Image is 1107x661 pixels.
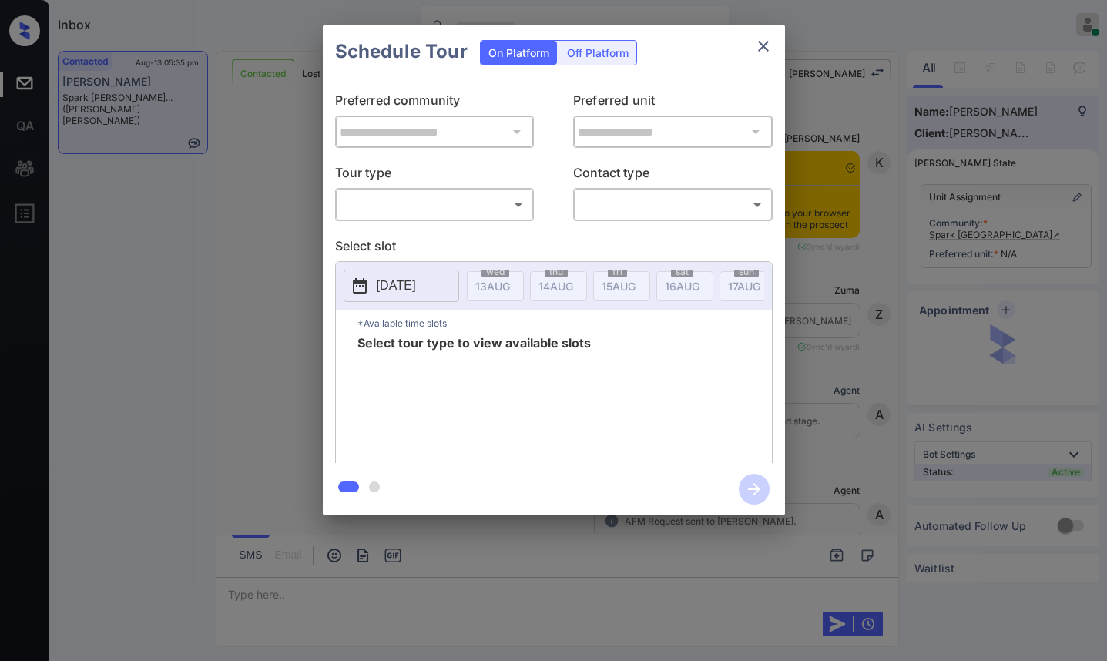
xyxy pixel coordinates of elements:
[335,91,535,116] p: Preferred community
[357,337,591,460] span: Select tour type to view available slots
[481,41,557,65] div: On Platform
[559,41,636,65] div: Off Platform
[335,237,773,261] p: Select slot
[377,277,416,295] p: [DATE]
[344,270,459,302] button: [DATE]
[748,31,779,62] button: close
[573,163,773,188] p: Contact type
[323,25,480,79] h2: Schedule Tour
[573,91,773,116] p: Preferred unit
[357,310,772,337] p: *Available time slots
[335,163,535,188] p: Tour type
